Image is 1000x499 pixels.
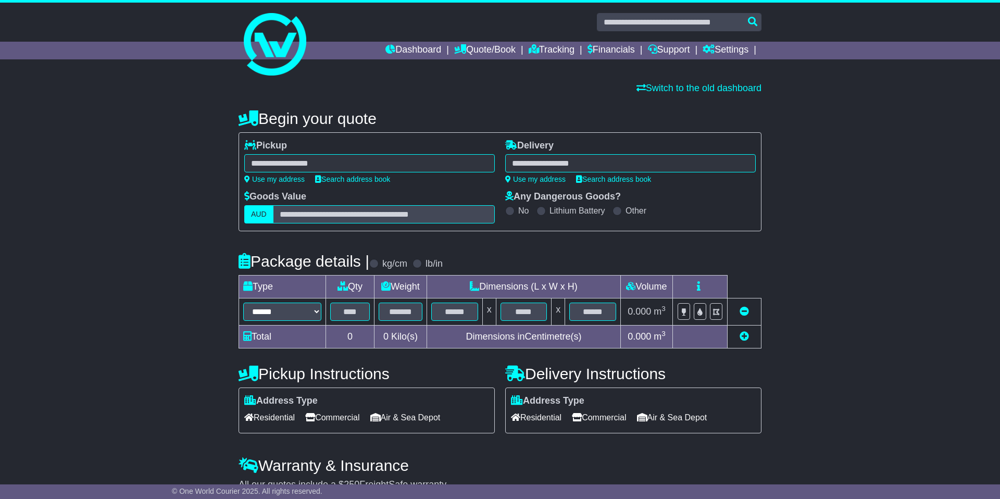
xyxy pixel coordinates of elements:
h4: Warranty & Insurance [239,457,761,474]
a: Remove this item [740,306,749,317]
span: Air & Sea Depot [637,409,707,426]
label: Any Dangerous Goods? [505,191,621,203]
td: Kilo(s) [374,326,427,348]
h4: Package details | [239,253,369,270]
td: Qty [326,276,374,298]
span: m [654,306,666,317]
span: 0 [383,331,389,342]
a: Use my address [244,175,305,183]
label: No [518,206,529,216]
a: Support [648,42,690,59]
span: 0.000 [628,306,651,317]
a: Add new item [740,331,749,342]
span: © One World Courier 2025. All rights reserved. [172,487,322,495]
a: Quote/Book [454,42,516,59]
a: Use my address [505,175,566,183]
a: Settings [703,42,748,59]
a: Search address book [576,175,651,183]
a: Switch to the old dashboard [636,83,761,93]
label: AUD [244,205,273,223]
td: Volume [620,276,672,298]
label: Goods Value [244,191,306,203]
label: kg/cm [382,258,407,270]
span: Commercial [305,409,359,426]
h4: Begin your quote [239,110,761,127]
td: Total [239,326,326,348]
span: 250 [344,479,359,490]
div: All our quotes include a $ FreightSafe warranty. [239,479,761,491]
h4: Pickup Instructions [239,365,495,382]
label: Delivery [505,140,554,152]
td: Dimensions in Centimetre(s) [427,326,620,348]
span: Residential [511,409,561,426]
a: Financials [587,42,635,59]
a: Dashboard [385,42,441,59]
td: x [482,298,496,326]
span: Residential [244,409,295,426]
label: Other [626,206,646,216]
span: m [654,331,666,342]
label: Address Type [511,395,584,407]
span: Air & Sea Depot [370,409,441,426]
label: lb/in [426,258,443,270]
span: 0.000 [628,331,651,342]
label: Lithium Battery [549,206,605,216]
td: Dimensions (L x W x H) [427,276,620,298]
sup: 3 [661,330,666,338]
sup: 3 [661,305,666,313]
td: 0 [326,326,374,348]
a: Tracking [529,42,574,59]
h4: Delivery Instructions [505,365,761,382]
a: Search address book [315,175,390,183]
td: Type [239,276,326,298]
span: Commercial [572,409,626,426]
td: x [552,298,565,326]
td: Weight [374,276,427,298]
label: Pickup [244,140,287,152]
label: Address Type [244,395,318,407]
